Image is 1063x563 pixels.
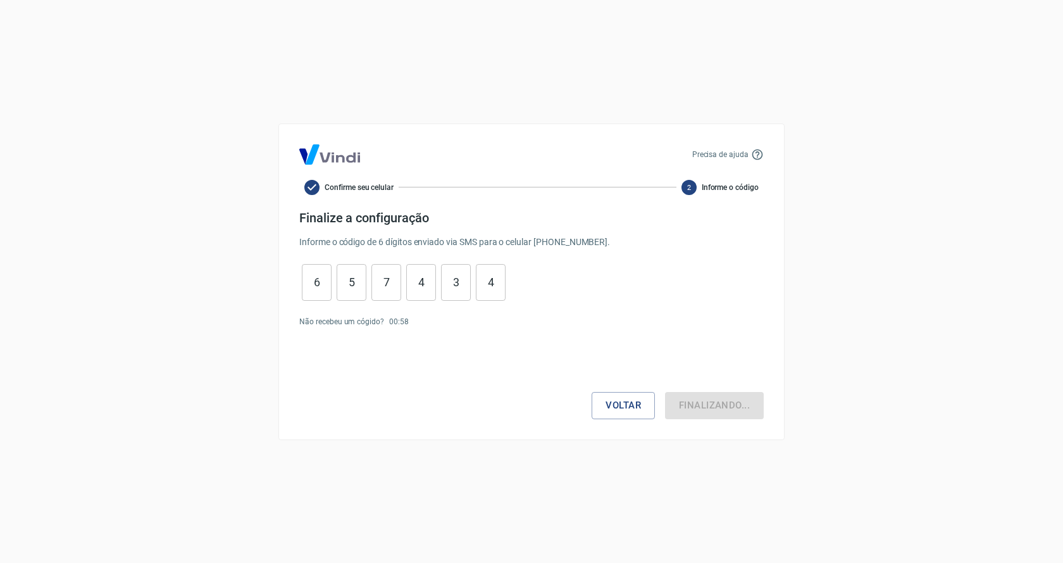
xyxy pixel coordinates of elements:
[389,316,409,327] p: 00 : 58
[299,236,764,249] p: Informe o código de 6 dígitos enviado via SMS para o celular [PHONE_NUMBER] .
[702,182,759,193] span: Informe o código
[592,392,655,419] button: Voltar
[299,316,384,327] p: Não recebeu um cógido?
[299,210,764,225] h4: Finalize a configuração
[692,149,749,160] p: Precisa de ajuda
[299,144,360,165] img: Logo Vind
[687,183,691,191] text: 2
[325,182,394,193] span: Confirme seu celular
